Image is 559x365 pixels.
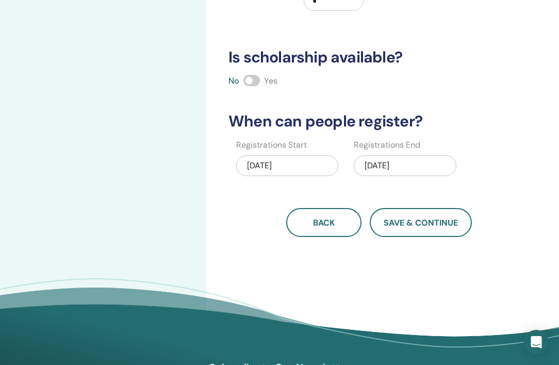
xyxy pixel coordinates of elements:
[354,139,420,151] label: Registrations End
[222,112,536,131] h3: When can people register?
[313,217,335,228] span: Back
[236,155,338,176] div: [DATE]
[286,208,361,237] button: Back
[524,330,549,355] div: Open Intercom Messenger
[228,75,239,86] span: No
[354,155,456,176] div: [DATE]
[264,75,277,86] span: Yes
[236,139,307,151] label: Registrations Start
[384,217,458,228] span: Save & Continue
[222,48,536,67] h3: Is scholarship available?
[370,208,472,237] button: Save & Continue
